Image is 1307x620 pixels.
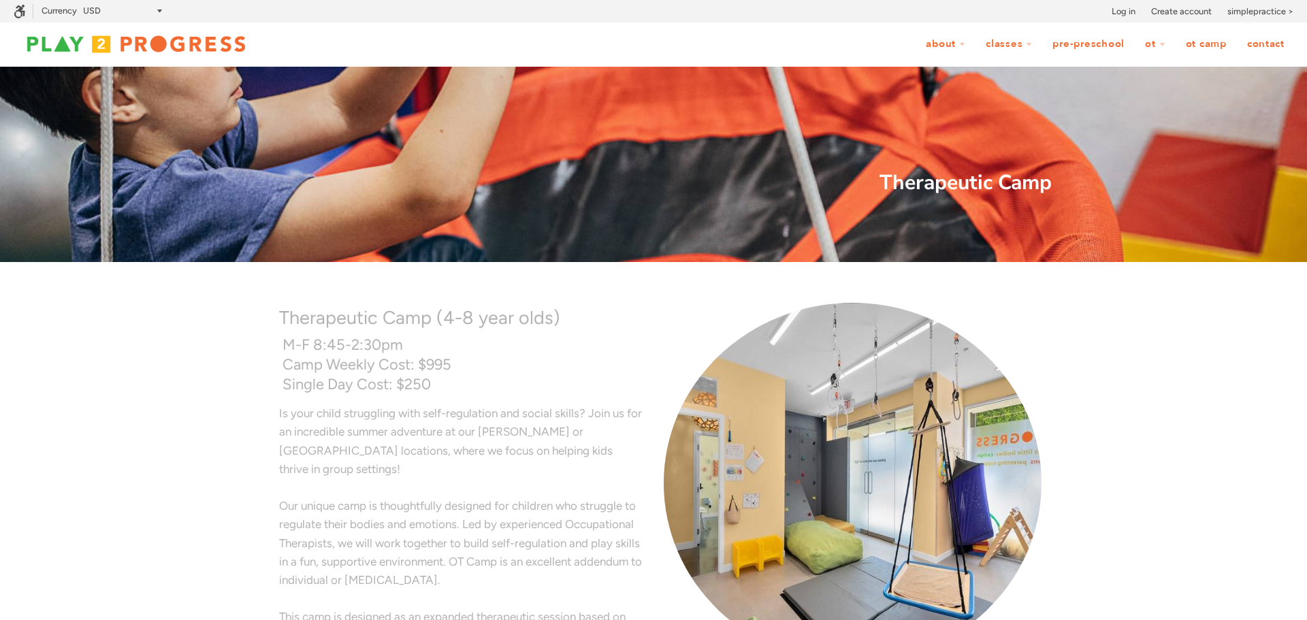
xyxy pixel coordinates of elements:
[42,5,77,16] label: Currency
[14,31,259,58] img: Play2Progress logo
[1044,31,1133,57] a: Pre-Preschool
[1227,5,1293,18] a: simplepractice >
[283,355,643,375] p: Camp Weekly Cost: $995
[1136,31,1174,57] a: OT
[1238,31,1293,57] a: Contact
[1112,5,1135,18] a: Log in
[880,169,1052,197] strong: Therapeutic Camp
[279,499,642,587] span: Our unique camp is thoughtfully designed for children who struggle to regulate their bodies and e...
[917,31,974,57] a: About
[279,406,642,476] span: Is your child struggling with self-regulation and social skills? Join us for an incredible summer...
[455,306,560,329] span: -8 year olds)
[283,375,643,395] p: Single Day Cost: $250
[283,336,643,355] p: M-F 8:45-2:30pm
[1177,31,1236,57] a: OT Camp
[977,31,1041,57] a: Classes
[279,303,643,332] p: Therapeutic Camp (4
[1151,5,1212,18] a: Create account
